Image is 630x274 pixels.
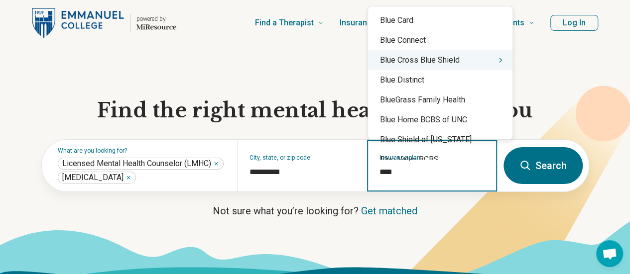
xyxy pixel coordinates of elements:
button: Log In [550,15,598,31]
p: Not sure what you’re looking for? [41,204,589,218]
span: Licensed Mental Health Counselor (LMHC) [62,159,211,169]
div: Blue Connect [368,30,512,50]
span: Insurance [340,16,376,30]
a: Get matched [361,205,417,217]
div: BlueGrass Family Health [368,90,512,110]
button: Psychologist [126,175,131,181]
div: Blue Cross Blue Shield [368,50,512,70]
div: Blue Value BCBS [368,150,512,170]
h1: Find the right mental health care for you [41,97,589,123]
span: Find a Therapist [255,16,314,30]
div: Blue Home BCBS of UNC [368,110,512,130]
div: Open chat [596,240,623,267]
a: Home page [32,7,176,39]
p: powered by [136,15,176,23]
div: Suggestions [368,10,512,160]
div: Blue Distinct [368,70,512,90]
div: Blue Shield of [US_STATE] [368,130,512,150]
div: Licensed Mental Health Counselor (LMHC) [58,158,224,170]
button: Search [504,147,583,184]
label: What are you looking for? [58,148,225,154]
span: [MEDICAL_DATA] [62,173,124,183]
div: Psychologist [58,172,136,183]
div: Blue Card [368,10,512,30]
button: Licensed Mental Health Counselor (LMHC) [213,161,219,167]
